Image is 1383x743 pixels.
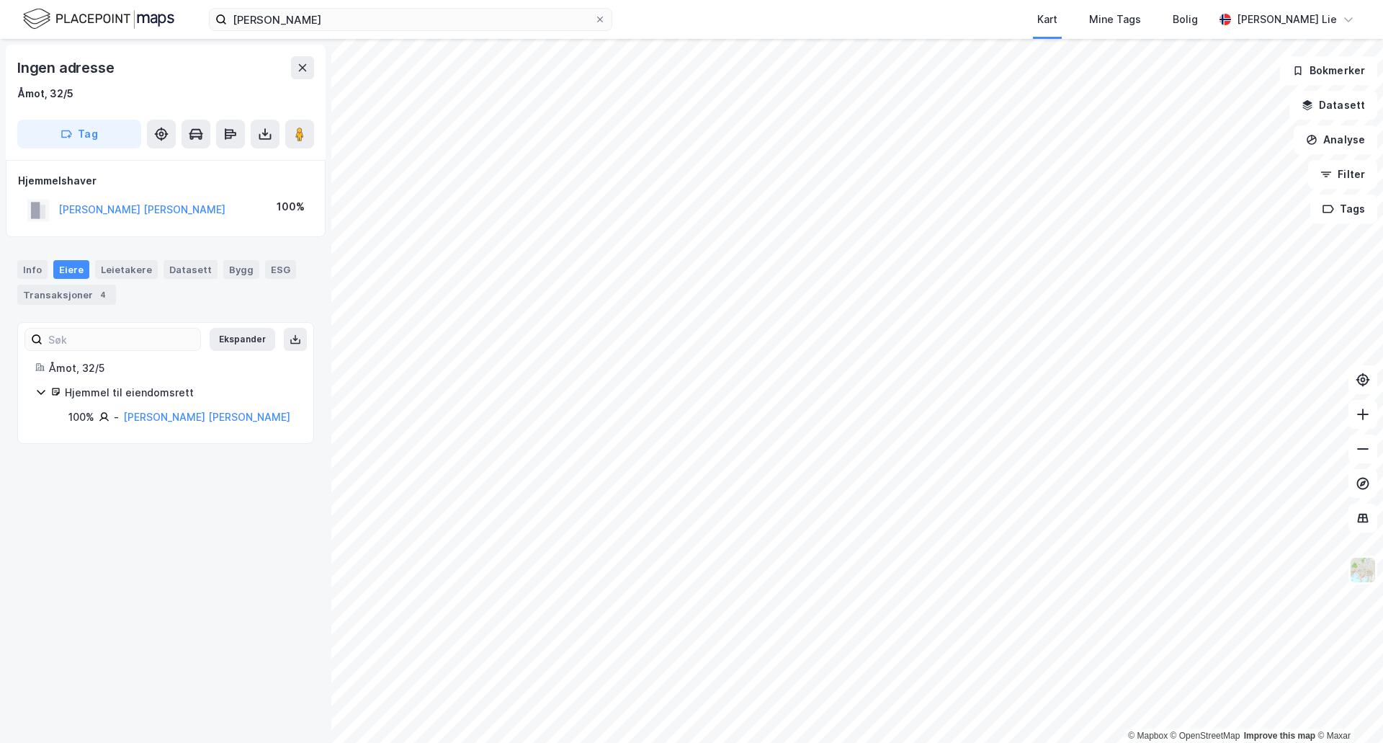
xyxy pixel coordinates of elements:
div: 100% [277,198,305,215]
a: OpenStreetMap [1171,731,1240,741]
a: Improve this map [1244,731,1315,741]
a: [PERSON_NAME] [PERSON_NAME] [123,411,290,423]
div: ESG [265,260,296,279]
input: Søk [42,329,200,350]
div: Mine Tags [1089,11,1141,28]
div: Bygg [223,260,259,279]
img: logo.f888ab2527a4732fd821a326f86c7f29.svg [23,6,174,32]
div: Åmot, 32/5 [17,85,73,102]
div: Hjemmelshaver [18,172,313,190]
a: Mapbox [1128,731,1168,741]
iframe: Chat Widget [1311,674,1383,743]
button: Tags [1310,195,1377,223]
img: Z [1349,556,1377,584]
div: Kontrollprogram for chat [1311,674,1383,743]
div: Hjemmel til eiendomsrett [65,384,296,401]
div: [PERSON_NAME] Lie [1237,11,1337,28]
button: Analyse [1294,125,1377,154]
div: Leietakere [95,260,158,279]
div: Ingen adresse [17,56,117,79]
div: - [114,409,119,426]
button: Datasett [1289,91,1377,120]
button: Ekspander [210,328,275,351]
input: Søk på adresse, matrikkel, gårdeiere, leietakere eller personer [227,9,594,30]
div: Bolig [1173,11,1198,28]
button: Tag [17,120,141,148]
div: 100% [68,409,94,426]
div: Åmot, 32/5 [49,360,296,377]
div: Eiere [53,260,89,279]
div: 4 [96,288,110,302]
div: Kart [1037,11,1057,28]
div: Datasett [164,260,218,279]
button: Filter [1308,160,1377,189]
div: Transaksjoner [17,285,116,305]
button: Bokmerker [1280,56,1377,85]
div: Info [17,260,48,279]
